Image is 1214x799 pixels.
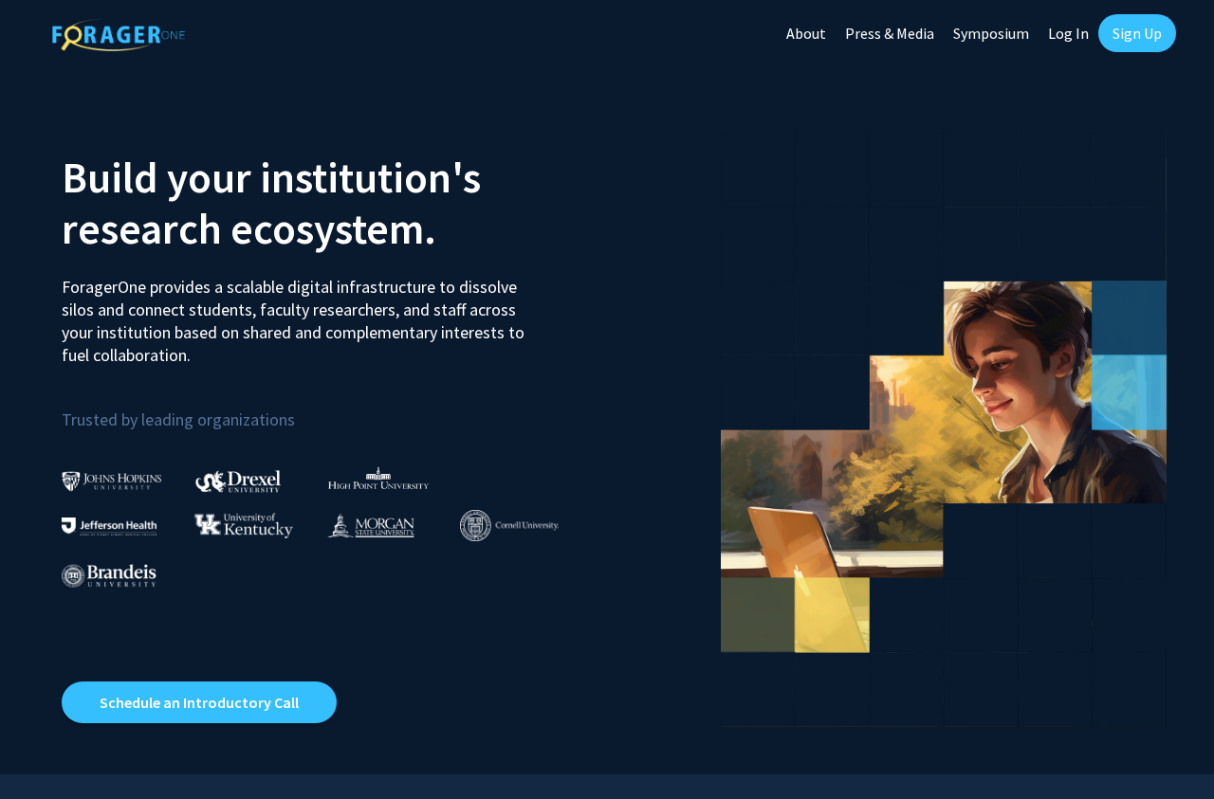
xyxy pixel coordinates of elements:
[62,471,162,491] img: Johns Hopkins University
[62,518,156,536] img: Thomas Jefferson University
[62,382,593,434] p: Trusted by leading organizations
[1098,14,1176,52] a: Sign Up
[194,513,293,538] img: University of Kentucky
[195,470,281,492] img: Drexel University
[52,18,185,51] img: ForagerOne Logo
[62,152,593,254] h2: Build your institution's research ecosystem.
[62,681,337,723] a: Opens in a new tab
[327,513,414,537] img: Morgan State University
[62,564,156,588] img: Brandeis University
[460,510,559,541] img: Cornell University
[328,466,429,489] img: High Point University
[62,262,529,367] p: ForagerOne provides a scalable digital infrastructure to dissolve silos and connect students, fac...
